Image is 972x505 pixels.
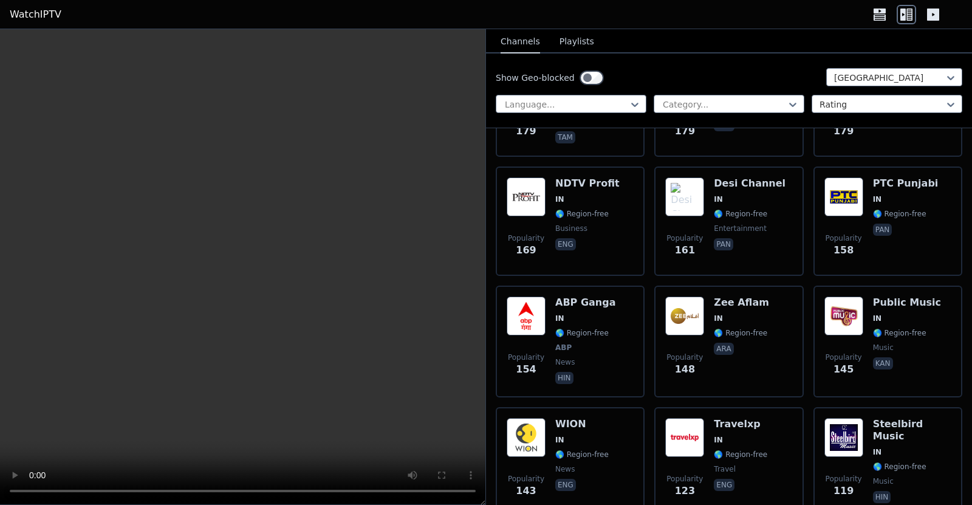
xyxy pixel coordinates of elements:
[873,194,882,204] span: IN
[714,209,767,219] span: 🌎 Region-free
[714,314,723,323] span: IN
[666,352,703,362] span: Popularity
[833,124,854,139] span: 179
[714,297,769,309] h6: Zee Aflam
[873,328,926,338] span: 🌎 Region-free
[516,243,536,258] span: 169
[665,297,704,335] img: Zee Aflam
[714,194,723,204] span: IN
[516,484,536,498] span: 143
[714,343,733,355] p: ara
[675,362,695,377] span: 148
[508,352,544,362] span: Popularity
[873,491,891,503] p: hin
[714,450,767,459] span: 🌎 Region-free
[873,357,893,369] p: kan
[555,450,609,459] span: 🌎 Region-free
[873,224,892,236] p: pan
[873,343,894,352] span: music
[560,30,594,53] button: Playlists
[555,194,564,204] span: IN
[555,238,576,250] p: eng
[507,418,546,457] img: WION
[714,224,767,233] span: entertainment
[665,418,704,457] img: Travelxp
[873,447,882,457] span: IN
[675,484,695,498] span: 123
[714,464,736,474] span: travel
[555,177,620,190] h6: NDTV Profit
[826,352,862,362] span: Popularity
[675,124,695,139] span: 179
[555,435,564,445] span: IN
[555,479,576,491] p: eng
[555,209,609,219] span: 🌎 Region-free
[714,479,734,491] p: eng
[873,314,882,323] span: IN
[555,464,575,474] span: news
[873,297,941,309] h6: Public Music
[507,177,546,216] img: NDTV Profit
[833,484,854,498] span: 119
[555,357,575,367] span: news
[824,297,863,335] img: Public Music
[501,30,540,53] button: Channels
[833,243,854,258] span: 158
[675,243,695,258] span: 161
[824,418,863,457] img: Steelbird Music
[507,297,546,335] img: ABP Ganga
[665,177,704,216] img: Desi Channel
[714,435,723,445] span: IN
[873,209,926,219] span: 🌎 Region-free
[873,177,939,190] h6: PTC Punjabi
[555,343,572,352] span: ABP
[555,418,609,430] h6: WION
[826,233,862,243] span: Popularity
[833,362,854,377] span: 145
[873,476,894,486] span: music
[555,131,575,143] p: tam
[508,233,544,243] span: Popularity
[508,474,544,484] span: Popularity
[714,177,785,190] h6: Desi Channel
[555,314,564,323] span: IN
[666,474,703,484] span: Popularity
[555,328,609,338] span: 🌎 Region-free
[555,224,587,233] span: business
[714,238,733,250] p: pan
[824,177,863,216] img: PTC Punjabi
[826,474,862,484] span: Popularity
[516,124,536,139] span: 179
[714,418,767,430] h6: Travelxp
[555,297,615,309] h6: ABP Ganga
[666,233,703,243] span: Popularity
[496,72,575,84] label: Show Geo-blocked
[873,462,926,472] span: 🌎 Region-free
[10,7,61,22] a: WatchIPTV
[516,362,536,377] span: 154
[873,418,951,442] h6: Steelbird Music
[714,328,767,338] span: 🌎 Region-free
[555,372,573,384] p: hin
